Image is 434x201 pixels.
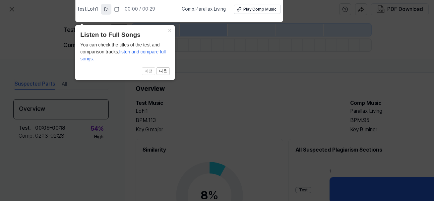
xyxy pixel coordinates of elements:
button: Close [164,25,175,34]
span: Comp . Parallax Living [182,6,226,13]
div: Play Comp Music [243,7,277,12]
div: You can check the titles of the test and comparison tracks, [80,41,170,62]
div: 00:00 / 00:29 [125,6,155,13]
button: Play Comp Music [234,5,281,14]
span: listen and compare full songs. [80,49,166,61]
span: Test . LoFi1 [77,6,98,13]
button: 다음 [156,67,170,75]
header: Listen to Full Songs [80,30,170,40]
